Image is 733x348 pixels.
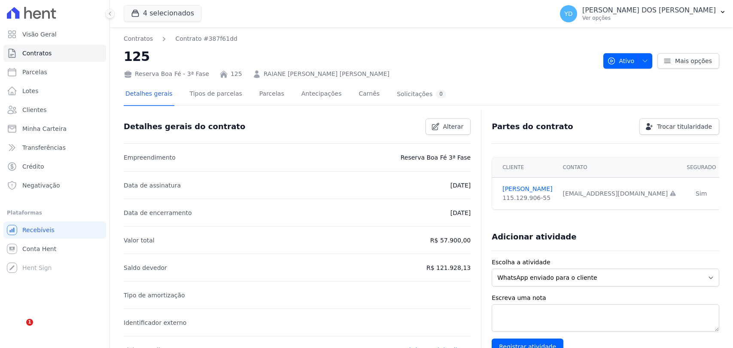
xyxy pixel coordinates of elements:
a: Transferências [3,139,106,156]
span: YD [564,11,572,17]
a: Detalhes gerais [124,83,174,106]
a: Trocar titularidade [639,118,719,135]
span: Recebíveis [22,226,55,234]
span: Alterar [443,122,464,131]
button: 4 selecionados [124,5,201,21]
div: Solicitações [397,90,446,98]
a: Recebíveis [3,221,106,239]
h3: Adicionar atividade [492,232,576,242]
a: Mais opções [657,53,719,69]
a: Crédito [3,158,106,175]
th: Cliente [492,157,557,178]
span: Contratos [22,49,52,57]
a: Minha Carteira [3,120,106,137]
div: 0 [436,90,446,98]
p: Data de encerramento [124,208,192,218]
a: Conta Hent [3,240,106,257]
label: Escolha a atividade [492,258,719,267]
h3: Partes do contrato [492,121,573,132]
div: [EMAIL_ADDRESS][DOMAIN_NAME] [563,189,677,198]
a: Contratos [124,34,153,43]
span: Negativação [22,181,60,190]
iframe: Intercom live chat [9,319,29,339]
nav: Breadcrumb [124,34,237,43]
p: Empreendimento [124,152,176,163]
div: Reserva Boa Fé - 3ª Fase [124,70,209,79]
p: Reserva Boa Fé 3ª Fase [401,152,471,163]
span: Crédito [22,162,44,171]
a: Negativação [3,177,106,194]
a: Contratos [3,45,106,62]
p: Valor total [124,235,155,245]
p: [DATE] [450,180,471,191]
span: Minha Carteira [22,124,67,133]
div: Plataformas [7,208,103,218]
p: Identificador externo [124,318,186,328]
span: Parcelas [22,68,47,76]
p: Tipo de amortização [124,290,185,300]
p: Data de assinatura [124,180,181,191]
span: Lotes [22,87,39,95]
td: Sim [681,178,721,210]
span: Conta Hent [22,245,56,253]
h3: Detalhes gerais do contrato [124,121,245,132]
div: 115.129.906-55 [502,194,552,203]
a: Antecipações [300,83,344,106]
a: Alterar [426,118,471,135]
a: RAIANE [PERSON_NAME] [PERSON_NAME] [264,70,389,79]
span: Mais opções [675,57,712,65]
a: Lotes [3,82,106,100]
span: Ativo [607,53,635,69]
a: Tipos de parcelas [188,83,244,106]
th: Contato [558,157,682,178]
p: R$ 121.928,13 [426,263,471,273]
a: Solicitações0 [395,83,448,106]
span: 1 [26,319,33,326]
a: Parcelas [258,83,286,106]
th: Segurado [681,157,721,178]
span: Transferências [22,143,66,152]
p: Ver opções [582,15,716,21]
a: Carnês [357,83,381,106]
a: [PERSON_NAME] [502,185,552,194]
p: [DATE] [450,208,471,218]
button: YD [PERSON_NAME] DOS [PERSON_NAME] Ver opções [553,2,733,26]
span: Visão Geral [22,30,57,39]
a: Clientes [3,101,106,118]
h2: 125 [124,47,596,66]
nav: Breadcrumb [124,34,596,43]
p: [PERSON_NAME] DOS [PERSON_NAME] [582,6,716,15]
a: 125 [231,70,242,79]
a: Contrato #387f61dd [175,34,237,43]
label: Escreva uma nota [492,294,719,303]
p: R$ 57.900,00 [430,235,471,245]
a: Visão Geral [3,26,106,43]
span: Clientes [22,106,46,114]
span: Trocar titularidade [657,122,712,131]
button: Ativo [603,53,653,69]
a: Parcelas [3,64,106,81]
p: Saldo devedor [124,263,167,273]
